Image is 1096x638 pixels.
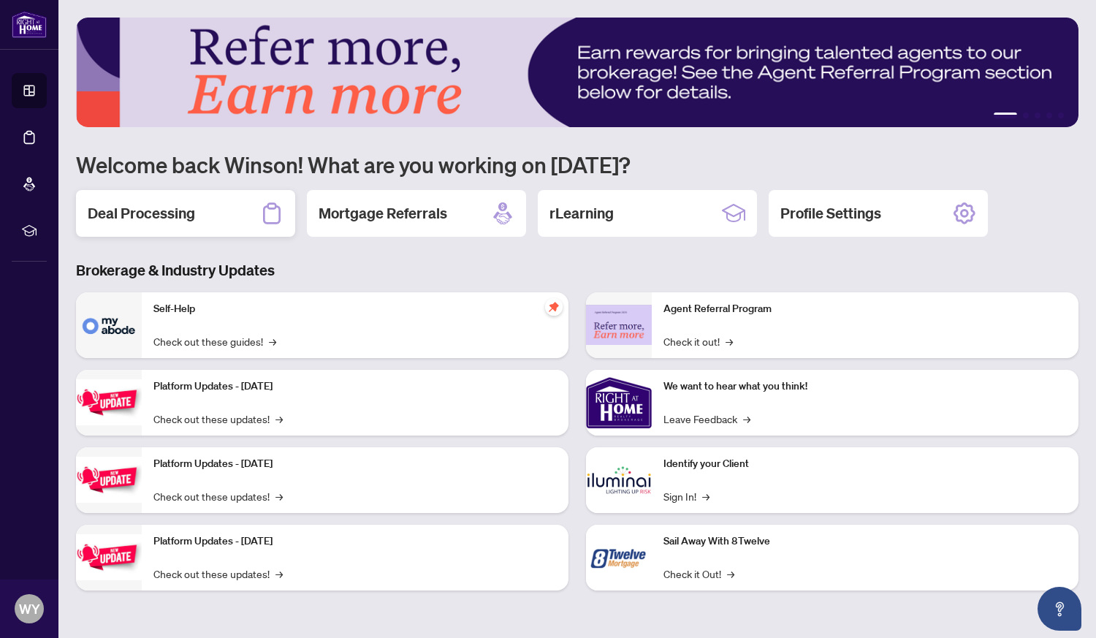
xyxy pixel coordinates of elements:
p: Platform Updates - [DATE] [153,533,557,550]
a: Sign In!→ [663,488,709,504]
p: Platform Updates - [DATE] [153,456,557,472]
img: Platform Updates - June 23, 2025 [76,534,142,580]
button: 2 [1023,113,1029,118]
img: Self-Help [76,292,142,358]
a: Check out these updates!→ [153,488,283,504]
span: → [743,411,750,427]
a: Check it Out!→ [663,566,734,582]
span: → [275,488,283,504]
h3: Brokerage & Industry Updates [76,260,1078,281]
span: pushpin [545,298,563,316]
span: → [275,566,283,582]
img: We want to hear what you think! [586,370,652,436]
a: Check out these updates!→ [153,566,283,582]
button: 3 [1035,113,1040,118]
a: Leave Feedback→ [663,411,750,427]
a: Check it out!→ [663,333,733,349]
img: Sail Away With 8Twelve [586,525,652,590]
h2: rLearning [549,203,614,224]
p: Platform Updates - [DATE] [153,379,557,395]
img: logo [12,11,47,38]
img: Platform Updates - July 21, 2025 [76,379,142,425]
h2: Mortgage Referrals [319,203,447,224]
p: Sail Away With 8Twelve [663,533,1067,550]
h1: Welcome back Winson! What are you working on [DATE]? [76,151,1078,178]
a: Check out these guides!→ [153,333,276,349]
h2: Deal Processing [88,203,195,224]
p: We want to hear what you think! [663,379,1067,395]
p: Self-Help [153,301,557,317]
img: Platform Updates - July 8, 2025 [76,457,142,503]
p: Agent Referral Program [663,301,1067,317]
span: WY [19,599,40,619]
button: Open asap [1038,587,1081,631]
button: 4 [1046,113,1052,118]
a: Check out these updates!→ [153,411,283,427]
span: → [727,566,734,582]
span: → [275,411,283,427]
img: Slide 0 [76,18,1078,127]
button: 1 [994,113,1017,118]
span: → [726,333,733,349]
span: → [702,488,709,504]
p: Identify your Client [663,456,1067,472]
button: 5 [1058,113,1064,118]
img: Agent Referral Program [586,305,652,345]
span: → [269,333,276,349]
img: Identify your Client [586,447,652,513]
h2: Profile Settings [780,203,881,224]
